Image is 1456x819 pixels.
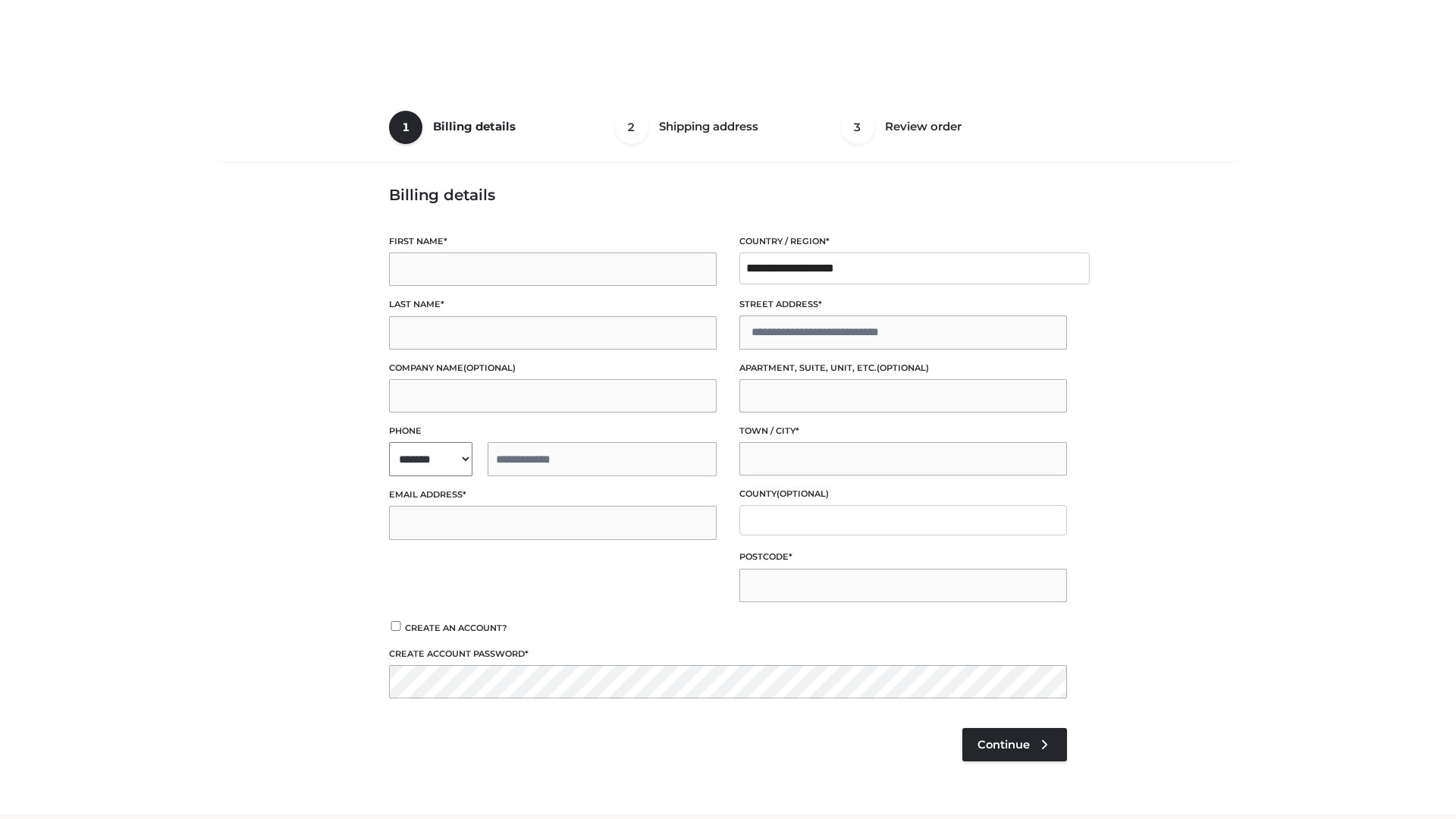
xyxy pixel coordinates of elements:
label: Country / Region [739,234,1067,249]
span: Continue [977,738,1030,752]
span: Shipping address [659,119,758,133]
h3: Billing details [389,186,1067,204]
label: Town / City [739,424,1067,438]
label: Phone [389,424,717,438]
input: Create an account? [389,621,403,631]
label: Email address [389,488,717,502]
span: Review order [885,119,962,133]
span: 1 [389,111,422,144]
label: Street address [739,297,1067,312]
span: Create an account? [405,623,507,633]
label: First name [389,234,717,249]
label: Apartment, suite, unit, etc. [739,361,1067,375]
label: Last name [389,297,717,312]
label: County [739,487,1067,501]
label: Company name [389,361,717,375]
a: Continue [962,728,1067,761]
span: 3 [841,111,874,144]
span: (optional) [877,362,929,373]
span: Billing details [433,119,516,133]
label: Create account password [389,647,1067,661]
span: 2 [615,111,648,144]
span: (optional) [777,488,829,499]
span: (optional) [463,362,516,373]
label: Postcode [739,550,1067,564]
